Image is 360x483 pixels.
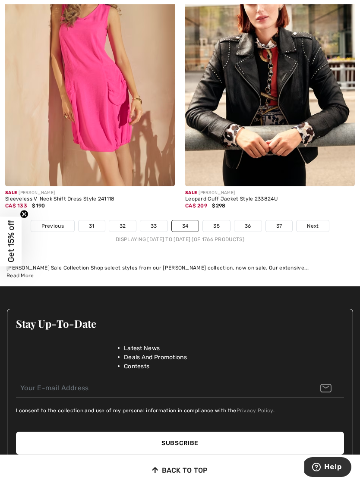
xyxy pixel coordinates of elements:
[16,318,344,329] h3: Stay Up-To-Date
[234,220,262,232] a: 36
[304,457,351,479] iframe: Opens a widget where you can find more information
[32,203,45,209] span: $190
[16,379,344,398] input: Your E-mail Address
[185,196,355,202] div: Leopard Cuff Jacket Style 233824U
[124,344,160,353] span: Latest News
[237,408,273,414] a: Privacy Policy
[31,220,74,232] a: Previous
[185,190,197,195] span: Sale
[212,203,225,209] span: $298
[5,190,175,196] div: [PERSON_NAME]
[5,196,175,202] div: Sleeveless V-Neck Shift Dress Style 241118
[5,190,17,195] span: Sale
[109,220,136,232] a: 32
[185,203,207,209] span: CA$ 209
[172,220,199,232] a: 34
[203,220,230,232] a: 35
[307,222,319,230] span: Next
[79,220,105,232] a: 31
[5,203,27,209] span: CA$ 133
[6,273,34,279] span: Read More
[41,222,64,230] span: Previous
[124,353,187,362] span: Deals And Promotions
[6,220,16,263] span: Get 15% off
[140,220,167,232] a: 33
[297,220,329,232] a: Next
[20,210,28,219] button: Close teaser
[6,264,354,272] div: [PERSON_NAME] Sale Collection Shop select styles from our [PERSON_NAME] collection, now on sale. ...
[16,407,275,414] label: I consent to the collection and use of my personal information in compliance with the .
[185,190,355,196] div: [PERSON_NAME]
[266,220,293,232] a: 37
[124,362,149,371] span: Contests
[16,432,344,455] button: Subscribe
